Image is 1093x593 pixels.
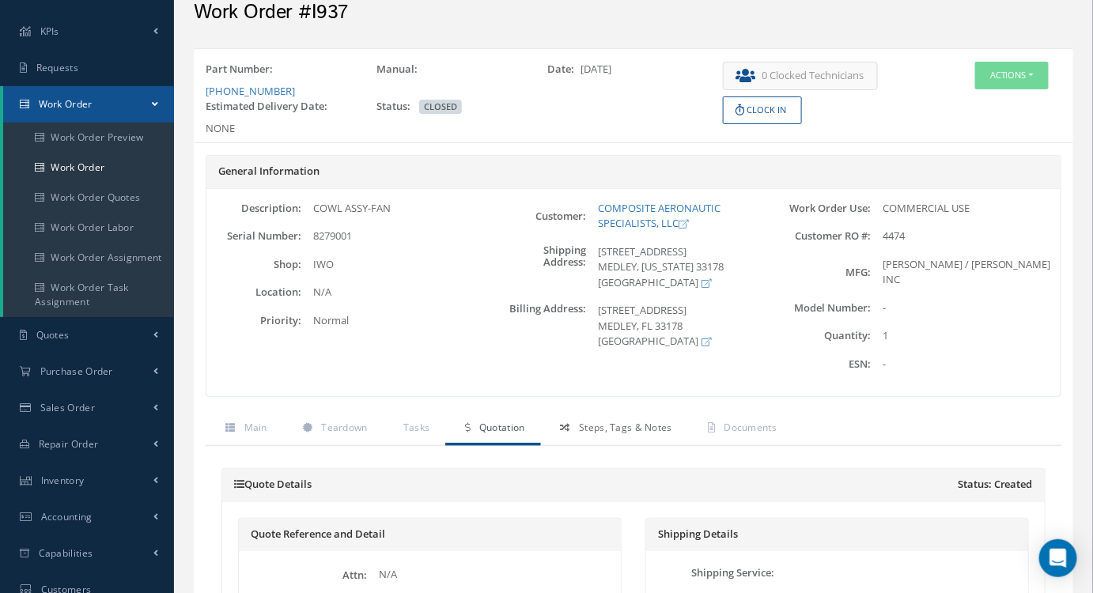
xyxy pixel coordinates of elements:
span: Tasks [403,421,430,434]
a: Quotation [445,413,540,446]
a: [PHONE_NUMBER] [206,84,295,98]
span: CLOSED [419,100,462,114]
label: Shipping Address: [491,244,586,291]
label: Priority: [206,315,301,327]
a: Work Order [3,153,174,183]
span: Sales Order [40,401,95,414]
div: Normal [301,313,491,329]
div: - [871,300,1061,316]
div: [DATE] [535,62,706,99]
span: Accounting [41,510,93,523]
label: Location: [206,286,301,298]
label: Description: [206,202,301,214]
div: NONE [194,99,365,136]
span: Documents [724,421,777,434]
a: Steps, Tags & Notes [541,413,688,446]
span: Work Order [39,97,93,111]
label: MFG: [776,266,871,278]
label: Estimated Delivery Date: [206,99,334,115]
span: Repair Order [39,437,99,451]
div: N/A [301,285,491,300]
a: Work Order Labor [3,213,174,243]
div: [STREET_ADDRESS] MEDLEY, [US_STATE] 33178 [GEOGRAPHIC_DATA] [586,244,776,291]
div: 1 [871,328,1061,344]
div: [PERSON_NAME] / [PERSON_NAME] INC [871,257,1061,288]
span: 4474 [883,229,905,243]
label: Date: [547,62,581,77]
label: Customer: [491,210,586,222]
a: Work Order [3,86,174,123]
span: Teardown [321,421,367,434]
span: 8279001 [313,229,352,243]
button: Clock In [723,96,802,124]
button: Actions [975,62,1049,89]
a: Work Order Task Assignment [3,273,174,317]
a: Work Order Preview [3,123,174,153]
div: COMMERCIAL USE [871,201,1061,217]
span: Status: Created [958,478,1033,491]
label: Shop: [206,259,301,270]
label: Billing Address: [491,303,586,349]
label: ESN: [776,358,871,370]
div: Open Intercom Messenger [1039,539,1077,577]
label: Attn: [243,569,368,581]
a: Work Order Assignment [3,243,174,273]
label: Serial Number: [206,230,301,242]
label: Quantity: [776,330,871,342]
span: KPIs [40,25,59,38]
span: Capabilities [39,546,93,560]
label: Shipping Service: [650,567,775,579]
a: COMPOSITE AERONAUTIC SPECIALISTS, LLC [598,201,720,231]
div: - [871,357,1061,372]
label: Customer RO #: [776,230,871,242]
h5: General Information [218,165,1049,178]
span: Purchase Order [40,364,113,378]
h5: Shipping Details [658,528,1016,541]
label: Manual: [376,62,424,77]
h2: Work Order #I937 [194,1,1073,25]
span: Requests [36,61,78,74]
a: Documents [688,413,792,446]
span: Steps, Tags & Notes [579,421,672,434]
span: 0 Clocked Technicians [762,68,864,84]
label: Model Number: [776,302,871,314]
label: Part Number: [206,62,279,77]
div: IWO [301,257,491,273]
button: 0 Clocked Technicians [723,62,878,90]
a: Tasks [384,413,446,446]
a: Main [206,413,283,446]
h5: Quote Reference and Detail [251,528,609,541]
div: N/A [368,567,617,583]
div: COWL ASSY-FAN [301,201,491,217]
label: Work Order Use: [776,202,871,214]
span: Quotes [36,328,70,342]
span: Quotation [479,421,525,434]
label: Status: [376,99,417,115]
a: Quote Details [234,477,312,491]
a: Work Order Quotes [3,183,174,213]
span: Inventory [41,474,85,487]
span: Main [244,421,267,434]
a: Teardown [283,413,384,446]
div: [STREET_ADDRESS] MEDLEY, FL 33178 [GEOGRAPHIC_DATA] [586,303,776,349]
